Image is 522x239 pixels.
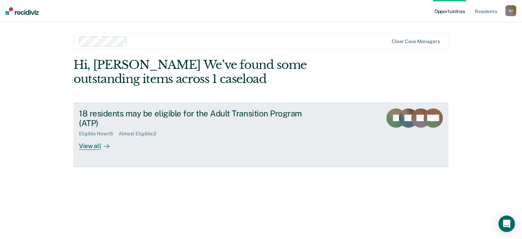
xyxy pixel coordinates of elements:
[73,103,449,167] a: 18 residents may be eligible for the Adult Transition Program (ATP)Eligible Now:16Almost Eligible...
[505,5,516,16] div: S J
[505,5,516,16] button: SJ
[6,7,39,15] img: Recidiviz
[119,131,162,137] div: Almost Eligible : 2
[79,137,118,150] div: View all
[73,58,373,86] div: Hi, [PERSON_NAME] We’ve found some outstanding items across 1 caseload
[79,131,119,137] div: Eligible Now : 16
[79,108,321,128] div: 18 residents may be eligible for the Adult Transition Program (ATP)
[392,39,440,44] div: Clear case managers
[499,216,515,232] div: Open Intercom Messenger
